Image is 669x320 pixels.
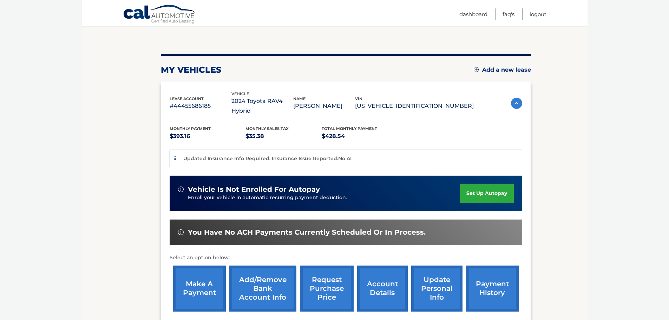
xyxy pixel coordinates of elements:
[231,91,249,96] span: vehicle
[170,131,246,141] p: $393.16
[300,266,354,312] a: request purchase price
[355,96,362,101] span: vin
[474,67,479,72] img: add.svg
[178,187,184,192] img: alert-white.svg
[322,126,377,131] span: Total Monthly Payment
[322,131,398,141] p: $428.54
[123,5,197,25] a: Cal Automotive
[188,228,426,237] span: You have no ACH payments currently scheduled or in process.
[459,8,487,20] a: Dashboard
[245,131,322,141] p: $35.38
[460,184,513,203] a: set up autopay
[170,101,231,111] p: #44455686185
[503,8,514,20] a: FAQ's
[173,266,226,312] a: make a payment
[183,155,352,162] p: Updated Insurance Info Required. Insurance Issue Reported:No AI
[474,66,531,73] a: Add a new lease
[170,96,204,101] span: lease account
[245,126,289,131] span: Monthly sales Tax
[293,96,306,101] span: name
[178,229,184,235] img: alert-white.svg
[170,126,211,131] span: Monthly Payment
[355,101,474,111] p: [US_VEHICLE_IDENTIFICATION_NUMBER]
[229,266,296,312] a: Add/Remove bank account info
[188,194,460,202] p: Enroll your vehicle in automatic recurring payment deduction.
[231,96,293,116] p: 2024 Toyota RAV4 Hybrid
[411,266,463,312] a: update personal info
[357,266,408,312] a: account details
[511,98,522,109] img: accordion-active.svg
[170,254,522,262] p: Select an option below:
[188,185,320,194] span: vehicle is not enrolled for autopay
[530,8,546,20] a: Logout
[161,65,222,75] h2: my vehicles
[466,266,519,312] a: payment history
[293,101,355,111] p: [PERSON_NAME]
